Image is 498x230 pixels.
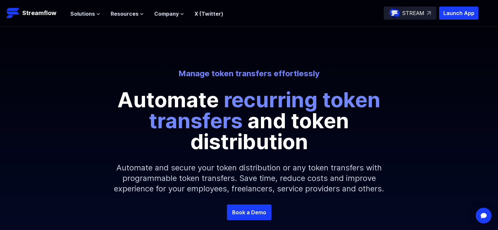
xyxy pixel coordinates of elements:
[402,9,424,17] p: STREAM
[102,89,397,152] p: Automate and token distribution
[108,152,390,204] p: Automate and secure your token distribution or any token transfers with programmable token transf...
[154,10,179,18] span: Company
[70,10,95,18] span: Solutions
[7,7,64,20] a: Streamflow
[389,8,400,18] img: streamflow-logo-circle.png
[384,7,436,20] a: STREAM
[111,10,144,18] button: Resources
[194,10,223,17] a: X (Twitter)
[70,10,100,18] button: Solutions
[227,204,271,220] a: Book a Demo
[7,7,20,20] img: Streamflow Logo
[427,11,431,15] img: top-right-arrow.svg
[439,7,478,20] button: Launch App
[149,87,380,133] span: recurring token transfers
[68,68,431,79] p: Manage token transfers effortlessly
[476,208,491,223] div: Open Intercom Messenger
[154,10,184,18] button: Company
[22,9,56,18] p: Streamflow
[111,10,138,18] span: Resources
